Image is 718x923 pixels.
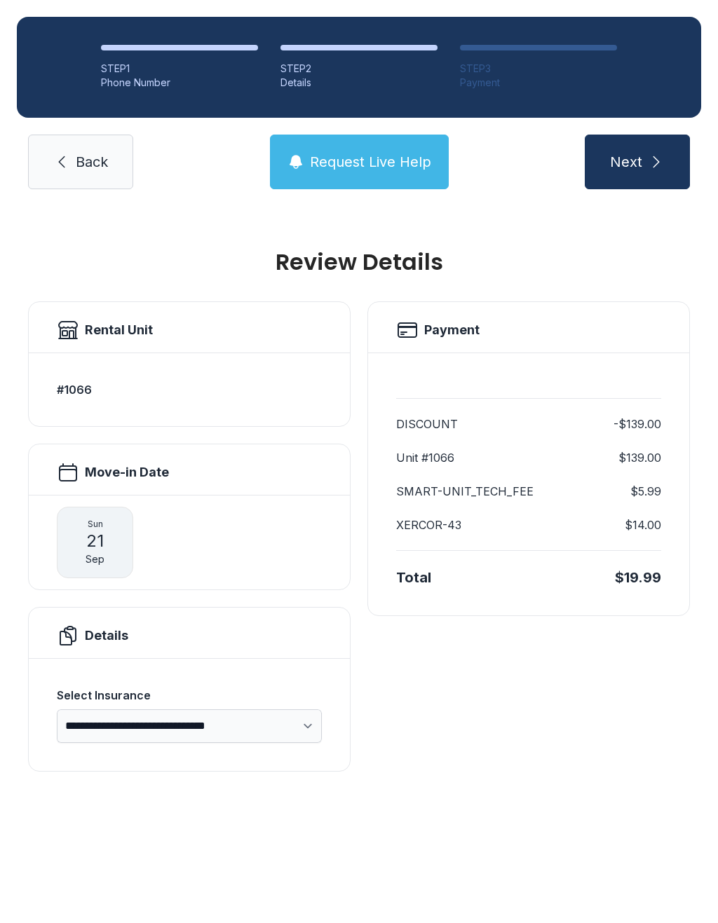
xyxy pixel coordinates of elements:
dd: $5.99 [630,483,661,500]
span: Sun [88,519,103,530]
div: Details [280,76,438,90]
span: Next [610,152,642,172]
h2: Move-in Date [85,463,169,482]
span: Request Live Help [310,152,431,172]
h2: Details [85,626,128,645]
h2: Rental Unit [85,320,153,340]
div: Phone Number [101,76,258,90]
h1: Review Details [28,251,690,273]
div: Total [396,568,431,587]
select: Select Insurance [57,709,322,743]
span: Sep [86,552,104,566]
dt: XERCOR-43 [396,517,461,533]
span: 21 [86,530,104,552]
div: $19.99 [615,568,661,587]
dt: Unit #1066 [396,449,454,466]
div: Select Insurance [57,687,322,704]
dt: SMART-UNIT_TECH_FEE [396,483,534,500]
div: STEP 2 [280,62,438,76]
dd: $139.00 [618,449,661,466]
div: STEP 3 [460,62,617,76]
h3: #1066 [57,381,322,398]
span: Back [76,152,108,172]
dd: -$139.00 [614,416,661,432]
dd: $14.00 [625,517,661,533]
div: Payment [460,76,617,90]
h2: Payment [424,320,480,340]
dt: DISCOUNT [396,416,458,432]
div: STEP 1 [101,62,258,76]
